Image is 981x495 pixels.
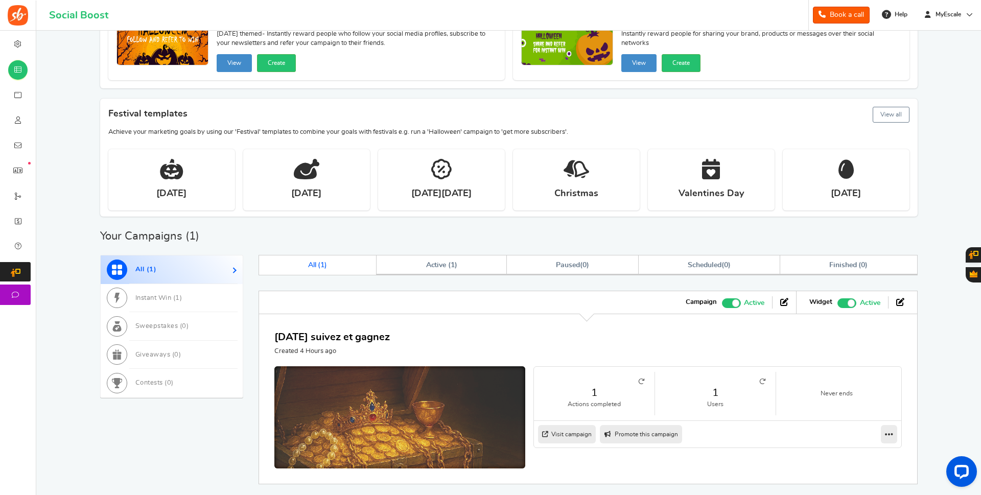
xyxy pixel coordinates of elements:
span: Scheduled [688,262,721,269]
span: 0 [182,323,186,329]
span: Paused [556,262,580,269]
h4: Festival templates [108,105,909,125]
small: Actions completed [544,400,644,409]
p: Achieve your marketing goals by using our 'Festival' templates to combine your goals with festiva... [108,128,909,137]
span: 1 [149,266,154,273]
span: MyEscale [931,10,965,19]
strong: Widget [809,298,832,307]
span: 0 [582,262,587,269]
a: Book a call [813,7,870,23]
button: View [621,54,657,72]
strong: [DATE] [831,187,861,200]
span: 1 [320,262,324,269]
button: View [217,54,252,72]
small: Never ends [786,389,887,398]
span: ( ) [688,262,730,269]
span: Giveaways ( ) [135,351,181,358]
button: Gratisfaction [966,267,981,282]
a: Help [878,6,913,22]
button: Create [257,54,296,72]
span: Instantly reward people for sharing your brand, products or messages over their social networks [621,30,901,50]
strong: [DATE] [156,187,186,200]
span: 1 [189,230,196,242]
span: Active ( ) [426,262,458,269]
img: Recommended Campaigns [117,20,208,66]
h1: Social Boost [49,10,108,21]
span: 0 [167,380,172,386]
a: [DATE] suivez et gagnez [274,332,390,342]
span: 1 [451,262,455,269]
span: Active [860,297,880,309]
span: Gratisfaction [970,270,977,277]
span: 1 [175,295,180,301]
strong: [DATE][DATE] [411,187,472,200]
li: Widget activated [802,296,888,309]
a: Promote this campaign [600,425,682,443]
span: [DATE] themed- Instantly reward people who follow your social media profiles, subscribe to your n... [217,30,497,50]
a: 1 [544,385,644,400]
span: ( ) [556,262,589,269]
span: 0 [174,351,179,358]
span: All ( ) [135,266,157,273]
h2: Your Campaigns ( ) [100,231,199,241]
span: All ( ) [308,262,328,269]
strong: Valentines Day [679,187,744,200]
strong: Christmas [554,187,598,200]
span: Sweepstakes ( ) [135,323,189,329]
span: Contests ( ) [135,380,174,386]
strong: Campaign [686,298,717,307]
a: Visit campaign [538,425,596,443]
img: Social Boost [8,5,28,26]
button: Create [662,54,700,72]
span: Instant Win ( ) [135,295,182,301]
span: 0 [861,262,865,269]
button: View all [873,107,909,123]
img: Recommended Campaigns [522,20,613,66]
p: Created 4 Hours ago [274,347,390,356]
em: New [28,162,31,164]
a: 1 [665,385,765,400]
span: Finished ( ) [829,262,868,269]
strong: [DATE] [291,187,321,200]
span: 0 [724,262,728,269]
span: Active [744,297,764,309]
iframe: LiveChat chat widget [938,452,981,495]
span: Help [892,10,907,19]
small: Users [665,400,765,409]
